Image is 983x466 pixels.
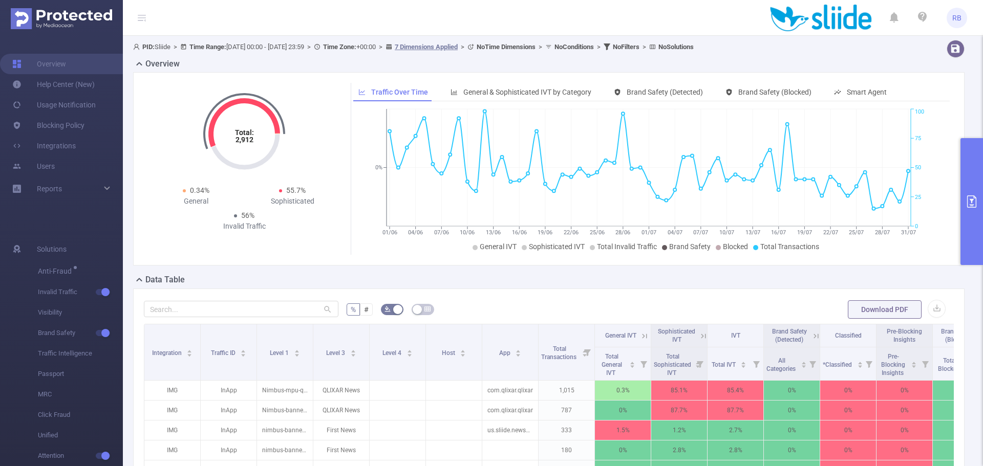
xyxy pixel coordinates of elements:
[144,301,338,317] input: Search...
[658,328,695,343] span: Sophisticated IVT
[801,360,806,363] i: icon: caret-up
[857,360,863,366] div: Sort
[12,54,66,74] a: Overview
[482,381,538,400] p: com.qlixar.qlixar
[654,353,691,376] span: Total Sophisticated IVT
[564,229,579,236] tspan: 22/06
[499,349,512,357] span: App
[395,43,458,51] u: 7 Dimensions Applied
[294,348,300,351] i: icon: caret-up
[257,401,313,420] p: Nimbus-banner-qlixar-value
[350,352,356,356] i: icon: caret-down
[313,440,369,460] p: First News
[304,43,314,51] span: >
[708,440,763,460] p: 2.8%
[539,440,594,460] p: 180
[189,43,226,51] b: Time Range:
[11,8,112,29] img: Protected Media
[424,306,431,312] i: icon: table
[323,43,356,51] b: Time Zone:
[244,196,340,207] div: Sophisticated
[911,364,917,367] i: icon: caret-down
[874,229,889,236] tspan: 28/07
[741,364,746,367] i: icon: caret-down
[629,360,635,366] div: Sort
[918,347,932,380] i: Filter menu
[915,223,918,230] tspan: 0
[477,43,536,51] b: No Time Dimensions
[835,332,862,339] span: Classified
[651,420,707,440] p: 1.2%
[241,348,246,351] i: icon: caret-up
[602,353,622,376] span: Total General IVT
[144,420,200,440] p: IMG
[463,88,591,96] span: General & Sophisticated IVT by Category
[460,348,466,354] div: Sort
[760,242,819,251] span: Total Transactions
[270,349,290,357] span: Level 1
[820,401,876,420] p: 0%
[516,348,521,351] i: icon: caret-up
[538,229,552,236] tspan: 19/06
[451,88,458,96] i: icon: bar-chart
[187,352,193,356] i: icon: caret-down
[651,401,707,420] p: 87.7%
[877,440,932,460] p: 0%
[294,348,300,354] div: Sort
[820,440,876,460] p: 0%
[144,440,200,460] p: IMG
[738,88,811,96] span: Brand Safety (Blocked)
[554,43,594,51] b: No Conditions
[12,136,76,156] a: Integrations
[797,229,811,236] tspan: 19/07
[630,360,635,363] i: icon: caret-up
[145,274,185,286] h2: Data Table
[820,381,876,400] p: 0%
[952,8,961,28] span: RB
[257,381,313,400] p: Nimbus-mpu-qlixar-value
[580,324,594,380] i: Filter menu
[749,347,763,380] i: Filter menu
[595,401,651,420] p: 0%
[38,282,123,302] span: Invalid Traffic
[667,229,682,236] tspan: 04/07
[38,384,123,405] span: MRC
[187,348,193,351] i: icon: caret-up
[38,364,123,384] span: Passport
[37,239,67,259] span: Solutions
[651,381,707,400] p: 85.1%
[639,43,649,51] span: >
[915,109,924,116] tspan: 100
[236,136,253,144] tspan: 2,912
[313,381,369,400] p: QLIXAR News
[877,381,932,400] p: 0%
[615,229,630,236] tspan: 28/06
[241,352,246,356] i: icon: caret-down
[38,425,123,446] span: Unified
[915,135,921,142] tspan: 75
[708,420,763,440] p: 2.7%
[458,43,467,51] span: >
[38,446,123,466] span: Attention
[669,242,711,251] span: Brand Safety
[642,229,656,236] tspan: 01/07
[719,229,734,236] tspan: 10/07
[823,229,838,236] tspan: 22/07
[12,115,84,136] a: Blocking Policy
[408,229,423,236] tspan: 04/06
[539,381,594,400] p: 1,015
[376,43,386,51] span: >
[201,381,257,400] p: InApp
[613,43,639,51] b: No Filters
[764,420,820,440] p: 0%
[857,364,863,367] i: icon: caret-down
[766,357,797,372] span: All Categories
[595,381,651,400] p: 0.3%
[148,196,244,207] div: General
[911,360,917,363] i: icon: caret-up
[764,401,820,420] p: 0%
[764,381,820,400] p: 0%
[382,349,403,357] span: Level 4
[805,347,820,380] i: Filter menu
[371,88,428,96] span: Traffic Over Time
